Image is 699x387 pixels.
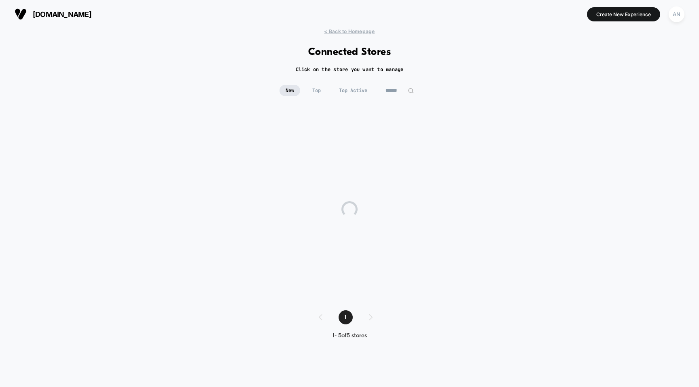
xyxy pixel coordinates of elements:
div: AN [669,6,684,22]
button: AN [666,6,687,23]
h2: Click on the store you want to manage [296,66,404,73]
span: < Back to Homepage [324,28,375,34]
img: Visually logo [15,8,27,20]
span: [DOMAIN_NAME] [33,10,91,19]
button: [DOMAIN_NAME] [12,8,94,21]
h1: Connected Stores [308,46,391,58]
span: New [280,85,300,96]
span: Top [306,85,327,96]
span: Top Active [333,85,373,96]
button: Create New Experience [587,7,660,21]
img: edit [408,88,414,94]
